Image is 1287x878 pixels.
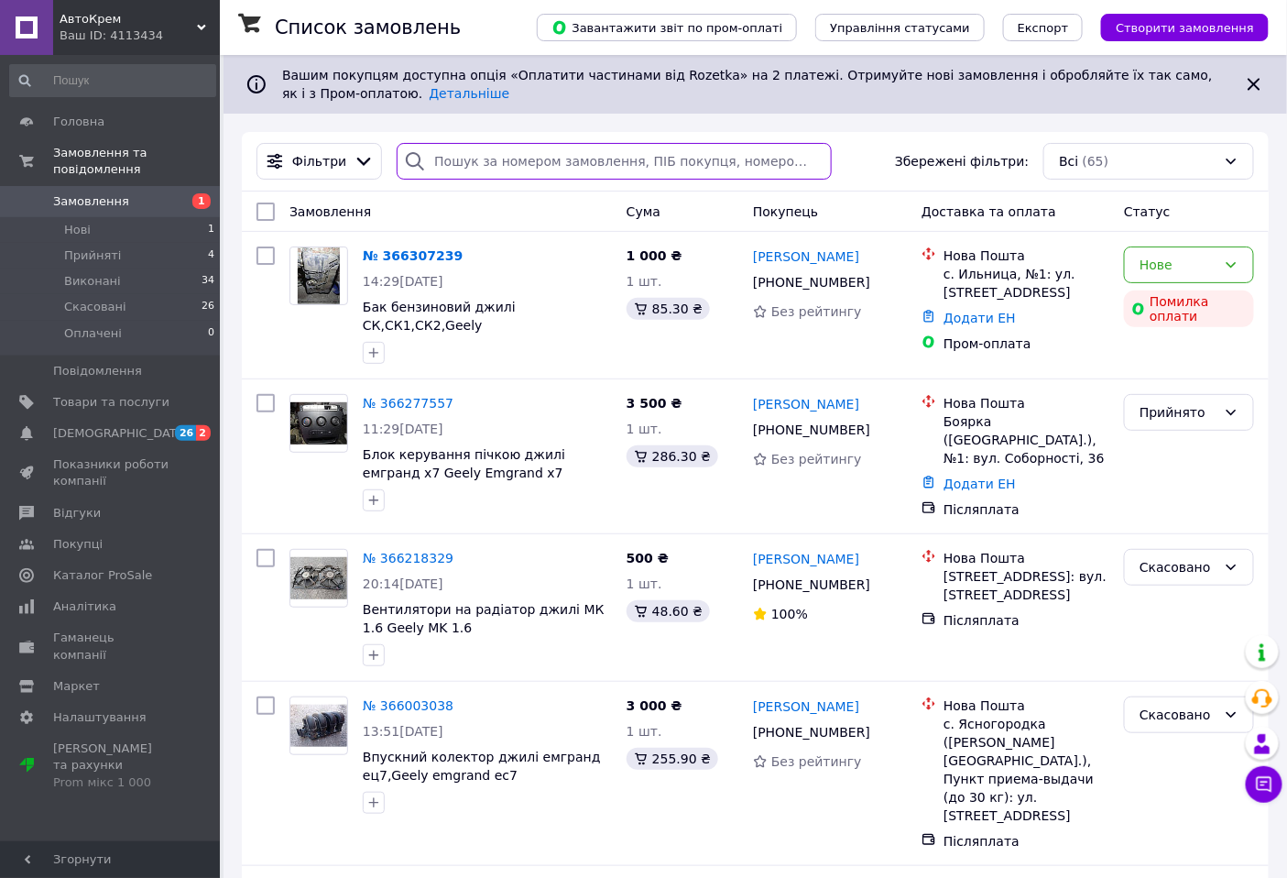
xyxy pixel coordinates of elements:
[1124,204,1171,219] span: Статус
[922,204,1056,219] span: Доставка та оплата
[363,750,601,783] span: Впускний колектор джилі емгранд ец7,Geely emgrand ec7
[60,11,197,27] span: АвтоКрем
[749,417,874,443] div: [PHONE_NUMBER]
[627,204,660,219] span: Cума
[196,425,211,441] span: 2
[1140,402,1216,423] div: Прийнято
[627,698,682,713] span: 3 000 ₴
[627,551,669,565] span: 500 ₴
[53,741,169,791] span: [PERSON_NAME] та рахунки
[363,724,443,739] span: 13:51[DATE]
[830,21,970,35] span: Управління статусами
[53,709,147,726] span: Налаштування
[53,536,103,553] span: Покупці
[749,269,874,295] div: [PHONE_NUMBER]
[208,247,214,264] span: 4
[943,567,1109,604] div: [STREET_ADDRESS]: вул. [STREET_ADDRESS]
[753,697,859,716] a: [PERSON_NAME]
[753,550,859,568] a: [PERSON_NAME]
[363,551,453,565] a: № 366218329
[627,724,662,739] span: 1 шт.
[943,500,1109,519] div: Післяплата
[289,204,371,219] span: Замовлення
[363,602,605,635] a: Вентилятори на радіатор джилі МК 1.6 Geely MK 1.6
[771,304,862,319] span: Без рейтингу
[289,549,348,608] a: Фото товару
[202,273,214,290] span: 34
[627,248,682,263] span: 1 000 ₴
[64,325,122,342] span: Оплачені
[895,152,1029,170] span: Збережені фільтри:
[627,445,718,467] div: 286.30 ₴
[289,697,348,755] a: Фото товару
[53,394,169,411] span: Товари та послуги
[627,274,662,289] span: 1 шт.
[53,774,169,791] div: Prom мікс 1 000
[363,274,443,289] span: 14:29[DATE]
[363,300,516,333] a: Бак бензиновий джилі СК,СК1,СК2,Geely
[943,477,1016,491] a: Додати ЕН
[1101,14,1269,41] button: Створити замовлення
[1083,154,1109,169] span: (65)
[1124,291,1254,327] div: Помилка оплати
[292,152,346,170] span: Фільтри
[175,425,196,441] span: 26
[627,422,662,436] span: 1 шт.
[290,557,347,600] img: Фото товару
[1140,557,1216,577] div: Скасовано
[771,607,808,621] span: 100%
[943,394,1109,412] div: Нова Пошта
[53,456,169,489] span: Показники роботи компанії
[771,452,862,466] span: Без рейтингу
[53,678,100,695] span: Маркет
[1140,255,1216,275] div: Нове
[943,412,1109,467] div: Боярка ([GEOGRAPHIC_DATA].), №1: вул. Соборності, 36
[943,311,1016,325] a: Додати ЕН
[749,719,874,745] div: [PHONE_NUMBER]
[1083,19,1269,34] a: Створити замовлення
[275,16,461,38] h1: Список замовлень
[753,247,859,266] a: [PERSON_NAME]
[627,600,710,622] div: 48.60 ₴
[64,299,126,315] span: Скасовані
[290,705,347,748] img: Фото товару
[749,572,874,598] div: [PHONE_NUMBER]
[1003,14,1084,41] button: Експорт
[53,363,142,379] span: Повідомлення
[1116,21,1254,35] span: Створити замовлення
[943,832,1109,851] div: Післяплата
[1246,766,1282,803] button: Чат з покупцем
[290,402,347,445] img: Фото товару
[363,248,463,263] a: № 366307239
[53,114,104,130] span: Головна
[363,422,443,436] span: 11:29[DATE]
[753,395,859,413] a: [PERSON_NAME]
[282,68,1213,101] span: Вашим покупцям доступна опція «Оплатити частинами від Rozetka» на 2 платежі. Отримуйте нові замов...
[753,204,818,219] span: Покупець
[64,222,91,238] span: Нові
[60,27,220,44] div: Ваш ID: 4113434
[53,145,220,178] span: Замовлення та повідомлення
[627,576,662,591] span: 1 шт.
[53,505,101,521] span: Відгуки
[943,715,1109,825] div: с. Ясногородка ([PERSON_NAME][GEOGRAPHIC_DATA].), Пункт приема-выдачи (до 30 кг): ул. [STREET_ADD...
[53,630,169,663] span: Гаманець компанії
[298,247,341,304] img: Фото товару
[943,611,1109,630] div: Післяплата
[1140,705,1216,725] div: Скасовано
[363,447,565,480] a: Блок керування пічкою джилі емгранд х7 Geely Emgrand x7
[429,86,509,101] a: Детальніше
[202,299,214,315] span: 26
[943,265,1109,302] div: с. Ильница, №1: ул. [STREET_ADDRESS]
[627,298,710,320] div: 85.30 ₴
[627,748,718,770] div: 255.90 ₴
[943,335,1109,353] div: Пром-оплата
[551,19,782,36] span: Завантажити звіт по пром-оплаті
[289,247,348,305] a: Фото товару
[64,273,121,290] span: Виконані
[363,396,453,411] a: № 366277557
[943,697,1109,715] div: Нова Пошта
